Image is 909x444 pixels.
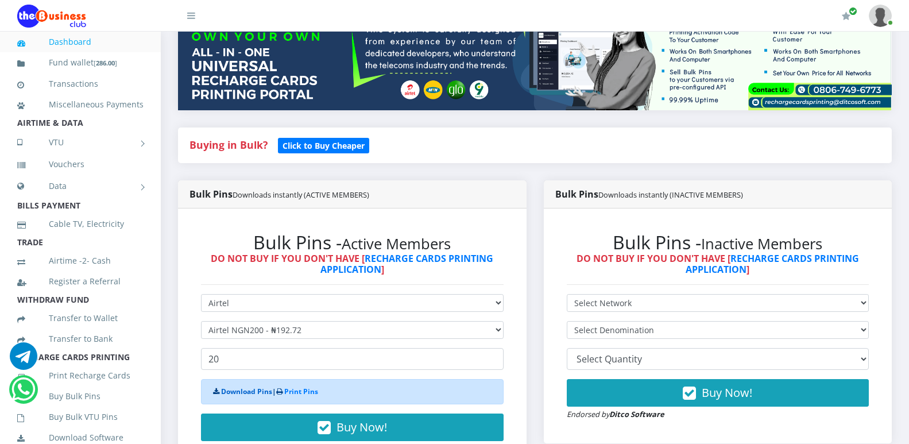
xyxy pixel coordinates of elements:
img: multitenant_rcp.png [178,12,892,110]
input: Enter Quantity [201,348,504,370]
a: Transfer to Wallet [17,305,144,331]
a: Buy Bulk Pins [17,383,144,410]
a: VTU [17,128,144,157]
a: RECHARGE CARDS PRINTING APPLICATION [686,252,859,276]
a: Download Pins [221,387,272,396]
a: Transactions [17,71,144,97]
a: Transfer to Bank [17,326,144,352]
small: Active Members [342,234,451,254]
a: Buy Bulk VTU Pins [17,404,144,430]
span: Buy Now! [336,419,387,435]
span: Renew/Upgrade Subscription [849,7,857,16]
i: Renew/Upgrade Subscription [842,11,850,21]
a: Fund wallet[286.00] [17,49,144,76]
a: Vouchers [17,151,144,177]
strong: | [213,387,318,396]
small: Inactive Members [701,234,822,254]
strong: DO NOT BUY IF YOU DON'T HAVE [ ] [577,252,859,276]
a: Click to Buy Cheaper [278,138,369,152]
strong: Buying in Bulk? [189,138,268,152]
small: Endorsed by [567,409,664,419]
strong: Bulk Pins [189,188,369,200]
a: RECHARGE CARDS PRINTING APPLICATION [320,252,494,276]
a: Chat for support [10,351,37,370]
img: User [869,5,892,27]
strong: DO NOT BUY IF YOU DON'T HAVE [ ] [211,252,493,276]
a: Print Pins [284,387,318,396]
small: [ ] [94,59,117,67]
strong: Bulk Pins [555,188,743,200]
h2: Bulk Pins - [567,231,869,253]
a: Cable TV, Electricity [17,211,144,237]
button: Buy Now! [567,379,869,407]
strong: Ditco Software [609,409,664,419]
b: 286.00 [96,59,115,67]
img: Logo [17,5,86,28]
span: Buy Now! [702,385,752,400]
a: Dashboard [17,29,144,55]
a: Airtime -2- Cash [17,248,144,274]
h2: Bulk Pins - [201,231,504,253]
a: Print Recharge Cards [17,362,144,389]
button: Buy Now! [201,414,504,441]
small: Downloads instantly (ACTIVE MEMBERS) [233,190,369,200]
b: Click to Buy Cheaper [283,140,365,151]
a: Data [17,172,144,200]
a: Register a Referral [17,268,144,295]
small: Downloads instantly (INACTIVE MEMBERS) [598,190,743,200]
a: Chat for support [11,384,35,403]
a: Miscellaneous Payments [17,91,144,118]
